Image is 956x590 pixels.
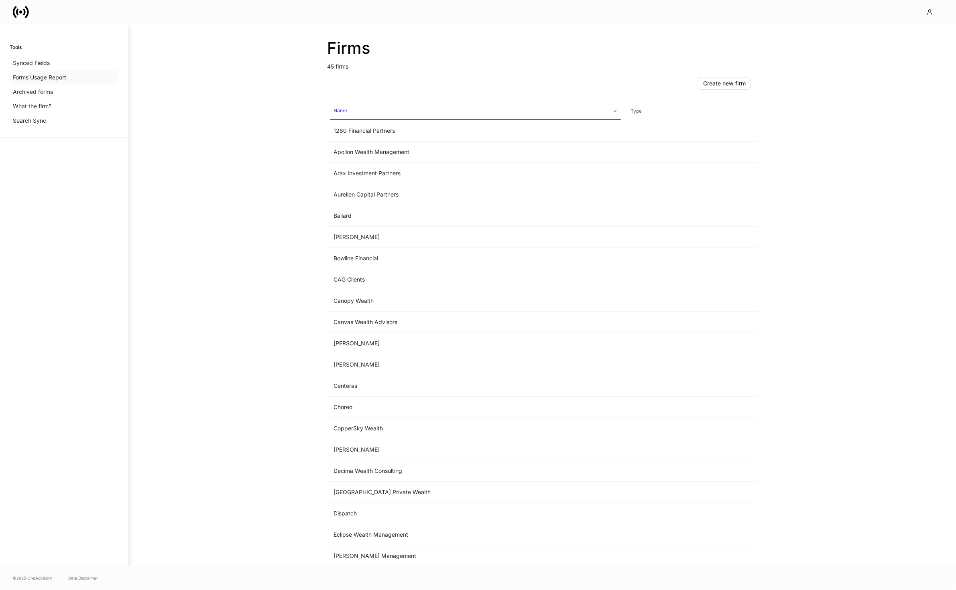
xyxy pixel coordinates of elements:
p: Search Sync [13,117,46,125]
p: Forms Usage Report [13,73,66,81]
h6: Type [631,107,642,115]
td: [PERSON_NAME] [327,354,624,375]
a: Search Sync [10,114,118,128]
h2: Firms [327,39,757,58]
td: [PERSON_NAME] [327,439,624,460]
span: © 2025 OneAdvisory [13,575,52,581]
td: Arax Investment Partners [327,163,624,184]
a: What the firm? [10,99,118,114]
td: Bowline Financial [327,248,624,269]
span: Type [627,103,754,120]
h6: Tools [10,43,22,51]
td: Bailard [327,205,624,227]
td: Decima Wealth Consulting [327,460,624,482]
p: Synced Fields [13,59,50,67]
td: Canvas Wealth Advisors [327,312,624,333]
td: Centeras [327,375,624,397]
td: Apollon Wealth Management [327,142,624,163]
td: Aurelien Capital Partners [327,184,624,205]
a: Synced Fields [10,56,118,70]
div: Create new firm [703,81,746,86]
button: Create new firm [698,77,751,90]
h6: Name [334,107,347,114]
td: 1280 Financial Partners [327,120,624,142]
td: [GEOGRAPHIC_DATA] Private Wealth [327,482,624,503]
td: [PERSON_NAME] Management [327,545,624,567]
td: CAG Clients [327,269,624,290]
td: [PERSON_NAME] [327,333,624,354]
td: Canopy Wealth [327,290,624,312]
td: Choreo [327,397,624,418]
a: Forms Usage Report [10,70,118,85]
a: Data Disclaimer [68,575,98,581]
a: Archived forms [10,85,118,99]
td: CopperSky Wealth [327,418,624,439]
td: Eclipse Wealth Management [327,524,624,545]
p: Archived forms [13,88,53,96]
td: Dispatch [327,503,624,524]
p: 45 firms [327,58,757,71]
td: [PERSON_NAME] [327,227,624,248]
span: Name [330,103,621,120]
p: What the firm? [13,102,51,110]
